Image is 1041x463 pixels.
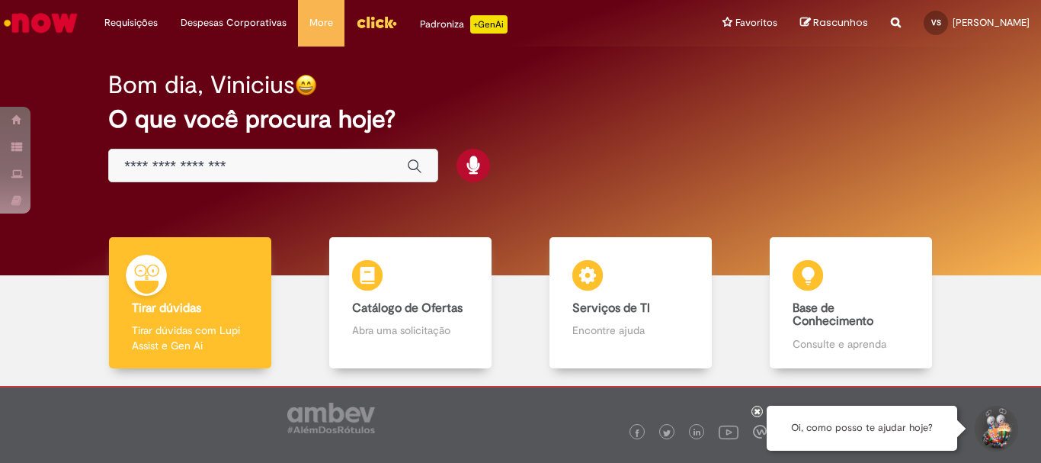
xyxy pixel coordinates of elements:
p: Tirar dúvidas com Lupi Assist e Gen Ai [132,323,248,353]
button: Iniciar Conversa de Suporte [972,406,1018,452]
a: Catálogo de Ofertas Abra uma solicitação [300,237,520,369]
div: Oi, como posso te ajudar hoje? [767,406,957,451]
a: Serviços de TI Encontre ajuda [520,237,741,369]
a: Base de Conhecimento Consulte e aprenda [741,237,961,369]
span: Rascunhos [813,15,868,30]
span: [PERSON_NAME] [953,16,1030,29]
p: Encontre ajuda [572,323,688,338]
div: Padroniza [420,15,508,34]
img: logo_footer_youtube.png [719,422,738,442]
img: logo_footer_twitter.png [663,429,671,437]
img: logo_footer_facebook.png [633,429,641,437]
img: ServiceNow [2,8,80,38]
b: Base de Conhecimento [793,301,873,330]
b: Serviços de TI [572,301,650,316]
img: logo_footer_ambev_rotulo_gray.png [287,403,375,433]
img: click_logo_yellow_360x200.png [356,11,397,34]
h2: O que você procura hoje? [108,106,933,133]
span: VS [931,18,941,27]
p: Consulte e aprenda [793,336,908,352]
span: More [309,15,333,31]
span: Requisições [104,15,158,31]
b: Tirar dúvidas [132,301,201,316]
p: Abra uma solicitação [352,323,468,338]
img: logo_footer_workplace.png [753,425,767,439]
p: +GenAi [470,15,508,34]
b: Catálogo de Ofertas [352,301,463,316]
img: logo_footer_linkedin.png [693,429,701,438]
img: happy-face.png [295,74,317,96]
a: Rascunhos [800,16,868,31]
span: Despesas Corporativas [181,15,287,31]
a: Tirar dúvidas Tirar dúvidas com Lupi Assist e Gen Ai [80,237,300,369]
h2: Bom dia, Vinicius [108,72,295,98]
span: Favoritos [735,15,777,31]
